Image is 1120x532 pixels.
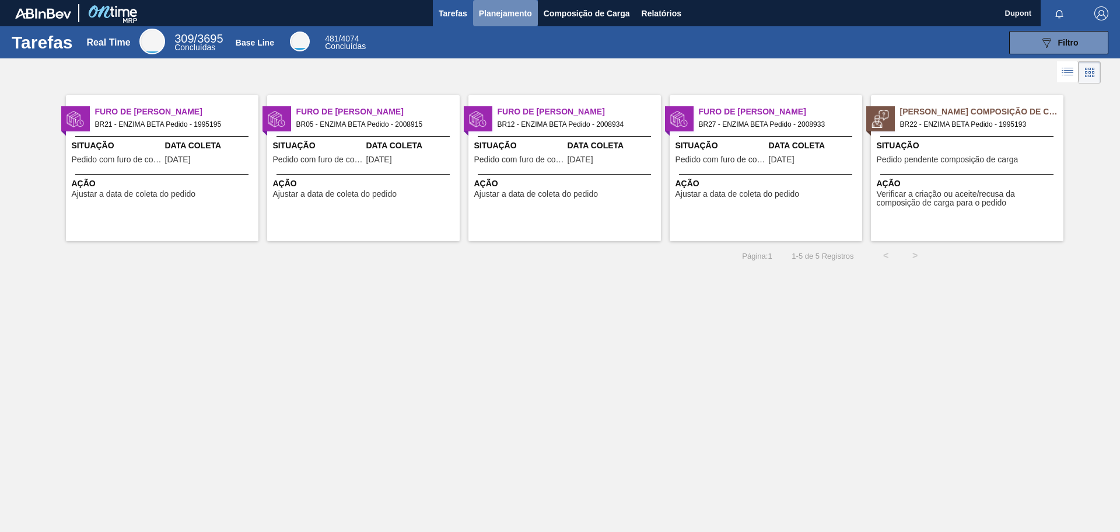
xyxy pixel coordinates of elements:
[699,106,862,118] span: Furo de Coleta
[325,34,359,43] span: / 4074
[1094,6,1108,20] img: Logout
[95,106,258,118] span: Furo de Coleta
[769,155,794,164] span: 18/08/2025
[273,190,397,199] span: Ajustar a data de coleta do pedido
[699,118,853,131] span: BR27 - ENZIMA BETA Pedido - 2008933
[479,6,532,20] span: Planejamento
[498,118,652,131] span: BR12 - ENZIMA BETA Pedido - 2008934
[174,34,223,51] div: Real Time
[901,241,930,270] button: >
[474,155,565,164] span: Pedido com furo de coleta
[1009,31,1108,54] button: Filtro
[675,178,859,190] span: Ação
[72,190,196,199] span: Ajustar a data de coleta do pedido
[469,110,487,128] img: status
[325,41,366,51] span: Concluídas
[273,155,363,164] span: Pedido com furo de coleta
[366,155,392,164] span: 18/08/2025
[95,118,249,131] span: BR21 - ENZIMA BETA Pedido - 1995195
[174,32,223,45] span: / 3695
[439,6,467,20] span: Tarefas
[474,190,598,199] span: Ajustar a data de coleta do pedido
[139,29,165,54] div: Real Time
[544,6,630,20] span: Composição de Carga
[72,178,256,190] span: Ação
[236,38,274,47] div: Base Line
[66,110,84,128] img: status
[877,190,1060,208] span: Verificar a criação ou aceite/recusa da composição de carga para o pedido
[86,37,130,48] div: Real Time
[325,35,366,50] div: Base Line
[15,8,71,19] img: TNhmsLtSVTkK8tSr43FrP2fwEKptu5GPRR3wAAAABJRU5ErkJggg==
[72,155,162,164] span: Pedido com furo de coleta
[871,241,901,270] button: <
[474,140,565,152] span: Situação
[1057,61,1079,84] div: Visão em Lista
[568,140,658,152] span: Data Coleta
[296,118,450,131] span: BR05 - ENZIMA BETA Pedido - 2008915
[568,155,593,164] span: 18/08/2025
[769,140,859,152] span: Data Coleta
[165,140,256,152] span: Data Coleta
[1079,61,1101,84] div: Visão em Cards
[273,178,457,190] span: Ação
[12,36,73,49] h1: Tarefas
[273,140,363,152] span: Situação
[498,106,661,118] span: Furo de Coleta
[72,140,162,152] span: Situação
[325,34,338,43] span: 481
[900,118,1054,131] span: BR22 - ENZIMA BETA Pedido - 1995193
[871,110,889,128] img: status
[877,178,1060,190] span: Ação
[174,43,215,52] span: Concluídas
[670,110,688,128] img: status
[742,252,772,260] span: Página : 1
[642,6,681,20] span: Relatórios
[296,106,460,118] span: Furo de Coleta
[900,106,1063,118] span: Pedido Aguardando Composição de Carga
[174,32,194,45] span: 309
[675,190,800,199] span: Ajustar a data de coleta do pedido
[474,178,658,190] span: Ação
[165,155,191,164] span: 13/08/2025
[268,110,285,128] img: status
[877,140,1060,152] span: Situação
[290,32,310,51] div: Base Line
[877,155,1019,164] span: Pedido pendente composição de carga
[790,252,854,260] span: 1 - 5 de 5 Registros
[1041,5,1078,22] button: Notificações
[675,155,766,164] span: Pedido com furo de coleta
[366,140,457,152] span: Data Coleta
[1058,38,1079,47] span: Filtro
[675,140,766,152] span: Situação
